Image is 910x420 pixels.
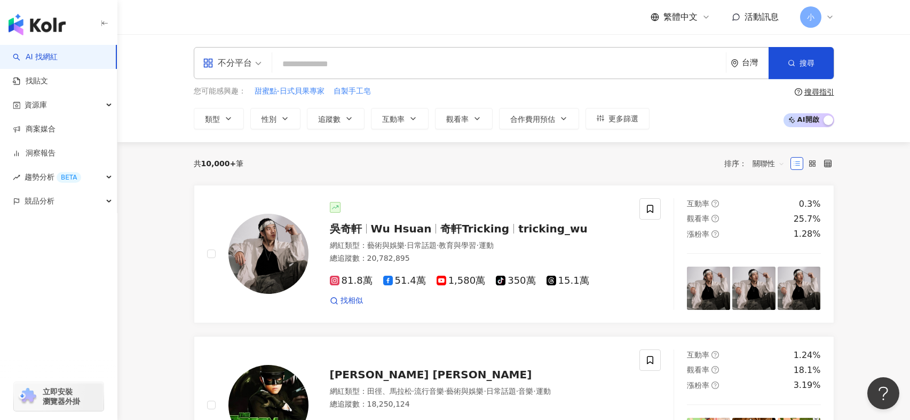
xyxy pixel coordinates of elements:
[414,387,444,395] span: 流行音樂
[724,155,790,172] div: 排序：
[476,241,478,250] span: ·
[799,198,821,210] div: 0.3%
[687,214,709,223] span: 觀看率
[711,230,719,238] span: question-circle
[533,387,535,395] span: ·
[203,55,252,72] div: 不分平台
[228,214,308,294] img: KOL Avatar
[687,365,709,374] span: 觀看率
[687,267,730,310] img: post-image
[330,253,627,264] div: 總追蹤數 ： 20,782,895
[800,59,814,67] span: 搜尋
[383,275,426,286] span: 51.4萬
[334,86,371,97] span: 自製手工皂
[711,366,719,374] span: question-circle
[479,241,494,250] span: 運動
[687,199,709,208] span: 互動率
[778,267,821,310] img: post-image
[742,58,769,67] div: 台灣
[367,241,405,250] span: 藝術與娛樂
[13,148,56,159] a: 洞察報告
[711,200,719,207] span: question-circle
[333,85,371,97] button: 自製手工皂
[194,159,244,168] div: 共 筆
[536,387,551,395] span: 運動
[330,240,627,251] div: 網紅類型 ：
[201,159,236,168] span: 10,000+
[25,165,81,189] span: 趨勢分析
[341,295,363,306] span: 找相似
[13,174,20,181] span: rise
[518,387,533,395] span: 音樂
[687,230,709,238] span: 漲粉率
[43,387,80,406] span: 立即安裝 瀏覽器外掛
[516,387,518,395] span: ·
[367,387,412,395] span: 田徑、馬拉松
[711,351,719,359] span: question-circle
[446,387,484,395] span: 藝術與娛樂
[608,114,638,123] span: 更多篩選
[484,387,486,395] span: ·
[867,377,899,409] iframe: Help Scout Beacon - Open
[745,12,779,22] span: 活動訊息
[547,275,589,286] span: 15.1萬
[663,11,698,23] span: 繁體中文
[330,295,363,306] a: 找相似
[194,185,834,323] a: KOL Avatar吳奇軒Wu Hsuan奇軒Trickingtricking_wu網紅類型：藝術與娛樂·日常話題·教育與學習·運動總追蹤數：20,782,89581.8萬51.4萬1,580萬...
[330,222,362,235] span: 吳奇軒
[254,85,325,97] button: 甜蜜點-日式貝果專家
[330,368,532,381] span: [PERSON_NAME] [PERSON_NAME]
[330,275,373,286] span: 81.8萬
[205,115,220,123] span: 類型
[9,14,66,35] img: logo
[769,47,834,79] button: 搜尋
[412,387,414,395] span: ·
[499,108,579,129] button: 合作費用預估
[371,222,432,235] span: Wu Hsuan
[446,115,469,123] span: 觀看率
[318,115,341,123] span: 追蹤數
[13,124,56,135] a: 商案媒合
[17,388,38,405] img: chrome extension
[440,222,509,235] span: 奇軒Tricking
[13,76,48,87] a: 找貼文
[330,399,627,410] div: 總追蹤數 ： 18,250,124
[794,364,821,376] div: 18.1%
[794,349,821,361] div: 1.24%
[439,241,476,250] span: 教育與學習
[437,241,439,250] span: ·
[14,382,104,411] a: chrome extension立即安裝 瀏覽器外掛
[194,86,246,97] span: 您可能感興趣：
[255,86,325,97] span: 甜蜜點-日式貝果專家
[371,108,429,129] button: 互動率
[407,241,437,250] span: 日常話題
[382,115,405,123] span: 互動率
[807,11,814,23] span: 小
[711,382,719,389] span: question-circle
[711,215,719,222] span: question-circle
[687,351,709,359] span: 互動率
[437,275,486,286] span: 1,580萬
[486,387,516,395] span: 日常話題
[25,93,47,117] span: 資源庫
[794,228,821,240] div: 1.28%
[804,88,834,96] div: 搜尋指引
[25,189,54,213] span: 競品分析
[518,222,588,235] span: tricking_wu
[405,241,407,250] span: ·
[435,108,493,129] button: 觀看率
[444,387,446,395] span: ·
[731,59,739,67] span: environment
[13,52,58,63] a: searchAI 找網紅
[250,108,300,129] button: 性別
[330,386,627,397] div: 網紅類型 ：
[794,213,821,225] div: 25.7%
[194,108,244,129] button: 類型
[307,108,365,129] button: 追蹤數
[794,379,821,391] div: 3.19%
[585,108,650,129] button: 更多篩選
[496,275,535,286] span: 350萬
[203,58,213,68] span: appstore
[510,115,555,123] span: 合作費用預估
[753,155,785,172] span: 關聯性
